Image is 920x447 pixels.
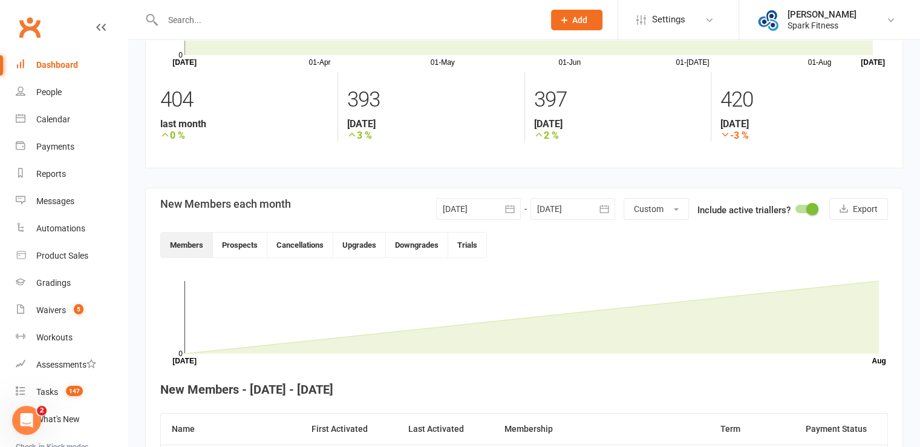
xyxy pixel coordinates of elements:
div: People [36,87,62,97]
a: People [16,79,128,106]
div: Assessments [36,360,96,369]
div: 393 [347,82,515,118]
button: Add [551,10,602,30]
th: First Activated [301,414,397,445]
th: Last Activated [397,414,494,445]
button: Upgrades [333,233,386,257]
div: What's New [36,414,80,424]
a: Reports [16,161,128,188]
span: Settings [652,6,685,33]
a: Clubworx [15,12,45,42]
div: Waivers [36,305,66,315]
button: Members [161,233,213,257]
span: Custom [634,204,664,214]
div: Calendar [36,114,70,124]
strong: -3 % [720,130,888,141]
a: Assessments [16,351,128,379]
strong: [DATE] [534,118,702,130]
button: Trials [448,233,486,257]
span: 147 [66,386,83,396]
button: Prospects [213,233,267,257]
div: Tasks [36,387,58,397]
a: Payments [16,133,128,161]
div: 397 [534,82,702,118]
div: Gradings [36,278,71,288]
strong: [DATE] [347,118,515,130]
div: [PERSON_NAME] [788,9,856,20]
div: 404 [160,82,328,118]
div: Product Sales [36,251,88,260]
button: Downgrades [386,233,448,257]
h3: New Members each month [160,198,291,210]
strong: 0 % [160,130,328,141]
strong: 3 % [347,130,515,141]
label: Include active triallers? [697,203,791,217]
div: Messages [36,196,74,206]
a: Messages [16,188,128,215]
div: Workouts [36,333,73,342]
div: Spark Fitness [788,20,856,31]
th: Payment Status [785,414,887,445]
a: Dashboard [16,51,128,79]
a: Gradings [16,270,128,297]
strong: 2 % [534,130,702,141]
div: 420 [720,82,888,118]
button: Custom [624,198,689,220]
span: 5 [74,304,83,314]
button: Cancellations [267,233,333,257]
th: Name [161,414,301,445]
h4: New Members - [DATE] - [DATE] [160,383,888,396]
a: Workouts [16,324,128,351]
img: thumb_image1643853315.png [757,8,781,32]
span: 2 [37,406,47,416]
div: Payments [36,142,74,151]
button: Export [829,198,888,220]
strong: [DATE] [720,118,888,130]
a: Waivers 5 [16,297,128,324]
div: Reports [36,169,66,179]
span: Add [572,15,587,25]
a: Product Sales [16,242,128,270]
a: Calendar [16,106,128,133]
strong: last month [160,118,328,130]
div: Dashboard [36,60,78,70]
a: Tasks 147 [16,379,128,406]
a: What's New [16,406,128,433]
th: Membership [494,414,710,445]
th: Term [710,414,785,445]
a: Automations [16,215,128,242]
iframe: Intercom live chat [12,406,41,435]
div: Automations [36,223,85,233]
input: Search... [159,12,535,28]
